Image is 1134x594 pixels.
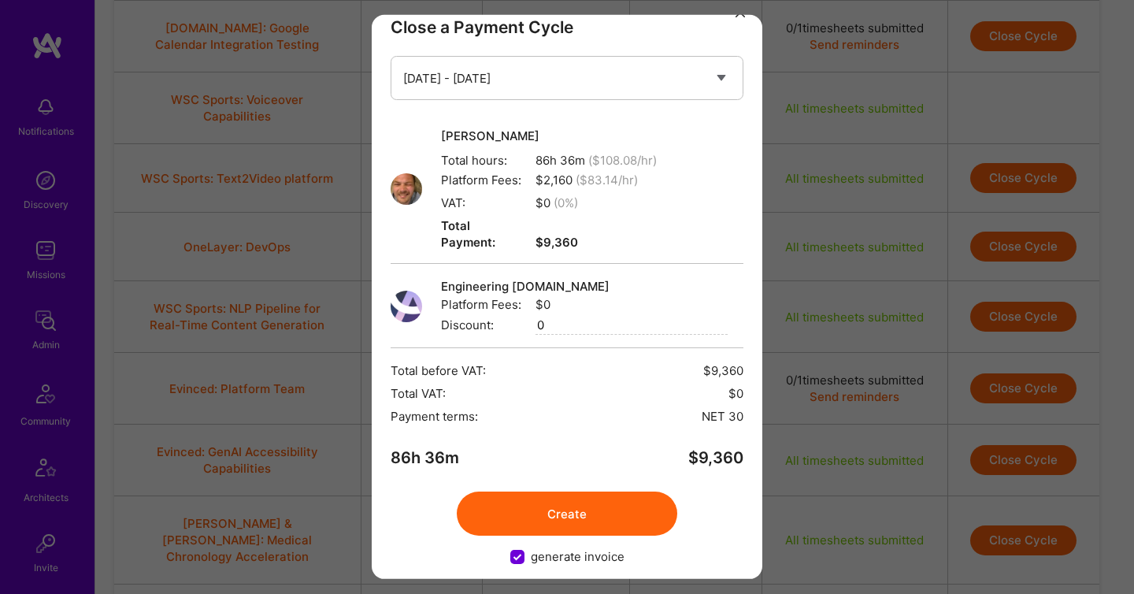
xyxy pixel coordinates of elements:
[441,296,526,313] span: Platform Fees:
[441,317,526,333] span: Discount:
[441,195,526,211] span: VAT:
[554,195,578,210] span: ( 0 %)
[588,153,657,168] span: ($ 108.08 /hr)
[441,296,728,313] span: $0
[441,128,657,144] span: [PERSON_NAME]
[441,235,578,250] strong: $9,360
[736,8,745,17] i: icon Close
[703,362,743,379] span: $9,360
[441,152,526,169] span: Total hours:
[391,450,459,466] span: 86h 36m
[391,408,478,425] span: Payment terms:
[441,195,657,211] span: $0
[441,152,657,169] span: 86h 36m
[391,362,486,379] span: Total before VAT:
[441,172,526,188] span: Platform Fees:
[441,217,526,251] span: Total Payment:
[372,15,762,579] div: modal
[728,385,743,402] span: $0
[391,173,422,205] img: User Avatar
[441,172,657,188] span: $ 2,160
[702,408,743,425] span: NET 30
[391,385,446,402] span: Total VAT:
[391,17,743,37] h3: Close a Payment Cycle
[688,450,743,466] span: $ 9,360
[531,548,624,565] span: generate invoice
[391,291,422,322] img: User Avatar
[457,492,677,536] button: Create
[441,278,728,295] span: Engineering [DOMAIN_NAME]
[576,173,638,187] span: ($ 83.14 /hr)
